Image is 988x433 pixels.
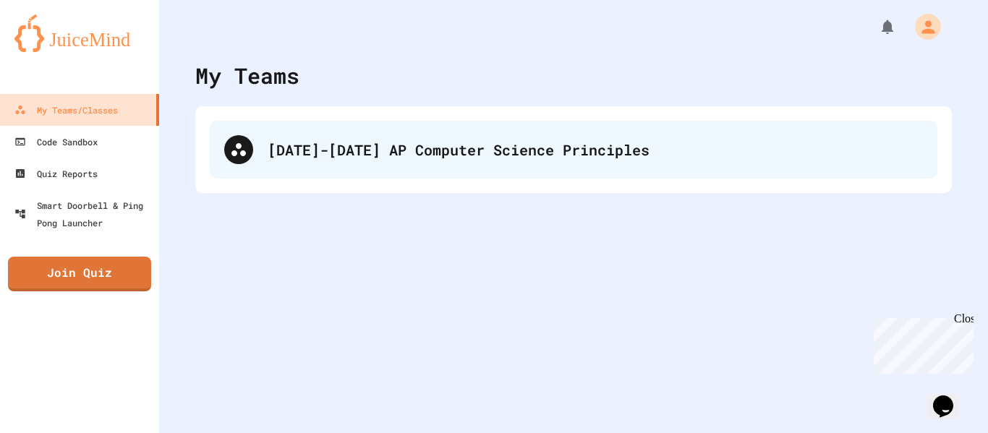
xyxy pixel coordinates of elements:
div: Code Sandbox [14,133,98,150]
div: My Account [900,10,945,43]
div: Chat with us now!Close [6,6,100,92]
div: My Teams [195,59,299,92]
img: logo-orange.svg [14,14,145,52]
iframe: chat widget [868,312,974,374]
div: My Teams/Classes [14,101,118,119]
div: Smart Doorbell & Ping Pong Launcher [14,197,153,231]
div: My Notifications [852,14,900,39]
div: Quiz Reports [14,165,98,182]
a: Join Quiz [8,257,151,291]
iframe: chat widget [927,375,974,419]
div: [DATE]-[DATE] AP Computer Science Principles [210,121,937,179]
div: [DATE]-[DATE] AP Computer Science Principles [268,139,923,160]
